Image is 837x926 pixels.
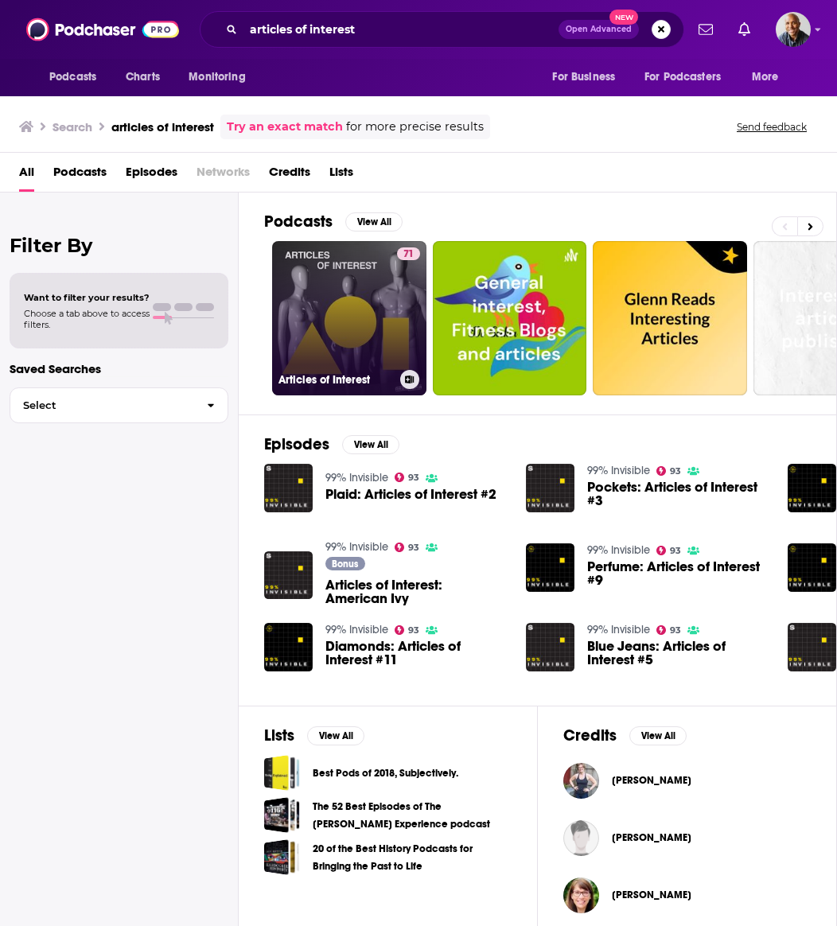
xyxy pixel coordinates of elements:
button: open menu [741,62,799,92]
a: Plaid: Articles of Interest #2 [325,488,496,501]
span: [PERSON_NAME] [612,774,691,787]
span: for more precise results [346,118,484,136]
button: View All [342,435,399,454]
a: Show notifications dropdown [732,16,757,43]
a: Pockets: Articles of Interest #3 [587,481,769,508]
a: 99% Invisible [587,543,650,557]
img: Perfume: Articles of Interest #9 [526,543,574,592]
span: 93 [408,544,419,551]
h3: articles of interest [111,119,214,134]
a: Robin T. Aubin [612,831,691,844]
button: open menu [38,62,117,92]
button: open menu [634,62,744,92]
a: 20 of the Best History Podcasts for Bringing the Past to Life [313,840,512,875]
a: All [19,159,34,192]
span: Choose a tab above to access filters. [24,308,150,330]
span: More [752,66,779,88]
span: For Business [552,66,615,88]
a: CreditsView All [563,726,687,745]
a: Blue Jeans: Articles of Interest #5 [587,640,769,667]
a: 93 [395,543,420,552]
img: User Profile [776,12,811,47]
img: Pockets: Articles of Interest #3 [526,464,574,512]
span: New [609,10,638,25]
img: Robin T. Aubin [563,820,599,856]
img: Diamonds: Articles of Interest #11 [264,623,313,671]
a: 93 [656,625,682,635]
a: 99% Invisible [325,471,388,484]
img: Podchaser - Follow, Share and Rate Podcasts [26,14,179,45]
img: Knockoffs: Articles of Interest #8 [788,464,836,512]
span: 93 [670,547,681,554]
a: Lists [329,159,353,192]
span: 71 [403,247,414,263]
span: 93 [408,627,419,634]
span: Podcasts [53,159,107,192]
a: 71 [397,247,420,260]
img: Kids' Clothes: Articles of Interest #1 [788,623,836,671]
h2: Episodes [264,434,329,454]
img: Plaid: Articles of Interest #2 [264,464,313,512]
a: The 52 Best Episodes of The [PERSON_NAME] Experience podcast [313,798,512,833]
h3: Articles of Interest [278,373,394,387]
span: Podcasts [49,66,96,88]
span: 93 [670,627,681,634]
input: Search podcasts, credits, & more... [243,17,559,42]
span: [PERSON_NAME] [612,889,691,901]
img: Articles of Interest: American Ivy [264,551,313,600]
h3: Search [53,119,92,134]
button: Robin T. AubinRobin T. Aubin [563,812,811,863]
span: Monitoring [189,66,245,88]
a: Claudia Schwabe [612,889,691,901]
button: Claudia SchwabeClaudia Schwabe [563,870,811,920]
img: Claudia Schwabe [563,877,599,913]
button: Open AdvancedNew [559,20,639,39]
a: Kathryn Nicolai [563,763,599,799]
a: 71Articles of Interest [272,241,426,395]
button: Send feedback [732,120,812,134]
span: 93 [408,474,419,481]
span: 93 [670,468,681,475]
button: open menu [177,62,266,92]
div: Search podcasts, credits, & more... [200,11,684,48]
span: 20 of the Best History Podcasts for Bringing the Past to Life [264,839,300,875]
a: Best Pods of 2018, Subjectively. [264,755,300,791]
a: Diamonds: Articles of Interest #11 [325,640,507,667]
a: 93 [656,546,682,555]
h2: Credits [563,726,617,745]
span: Bonus [332,559,358,569]
a: Try an exact match [227,118,343,136]
span: Want to filter your results? [24,292,150,303]
a: Charts [115,62,169,92]
a: The 52 Best Episodes of The Joe Rogan Experience podcast [264,797,300,833]
span: Credits [269,159,310,192]
h2: Podcasts [264,212,333,231]
a: ListsView All [264,726,364,745]
span: Networks [197,159,250,192]
a: 99% Invisible [325,623,388,636]
button: open menu [541,62,635,92]
a: EpisodesView All [264,434,399,454]
span: [PERSON_NAME] [612,831,691,844]
img: Suits: Articles of Interest #10 [788,543,836,592]
button: Show profile menu [776,12,811,47]
a: 93 [395,625,420,635]
a: Show notifications dropdown [692,16,719,43]
a: Episodes [126,159,177,192]
span: Logged in as EricBarnett-SupportingCast [776,12,811,47]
